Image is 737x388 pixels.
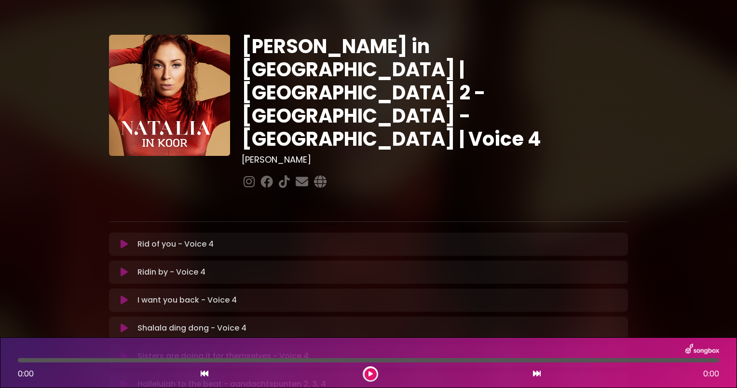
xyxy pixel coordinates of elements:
p: Ridin by - Voice 4 [137,266,205,278]
span: 0:00 [18,368,34,379]
span: 0:00 [703,368,719,380]
h3: [PERSON_NAME] [242,154,628,165]
img: songbox-logo-white.png [685,344,719,356]
h1: [PERSON_NAME] in [GEOGRAPHIC_DATA] | [GEOGRAPHIC_DATA] 2 - [GEOGRAPHIC_DATA] - [GEOGRAPHIC_DATA] ... [242,35,628,151]
p: I want you back - Voice 4 [137,294,237,306]
p: Shalala ding dong - Voice 4 [137,322,246,334]
p: Rid of you - Voice 4 [137,238,214,250]
img: YTVS25JmS9CLUqXqkEhs [109,35,230,156]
